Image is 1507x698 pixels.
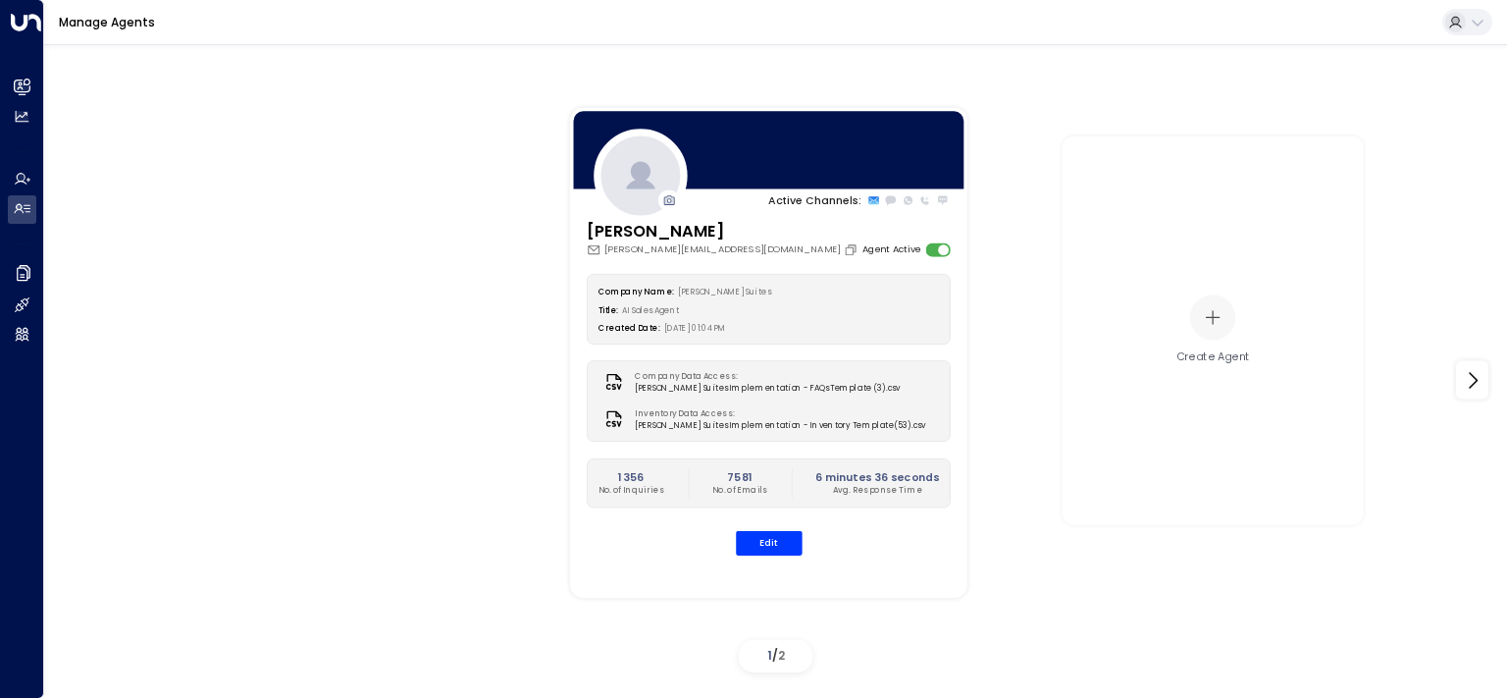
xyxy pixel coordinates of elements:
[586,219,860,242] h3: [PERSON_NAME]
[622,304,680,315] span: AI Sales Agent
[635,383,900,395] span: [PERSON_NAME] Suites Implementation - FAQs Template (3).csv
[735,531,802,556] button: Edit
[768,192,861,208] p: Active Channels:
[778,647,785,664] span: 2
[598,286,673,296] label: Company Name:
[598,469,664,485] h2: 1356
[59,14,155,30] a: Manage Agents
[635,371,893,383] label: Company Data Access:
[711,469,767,485] h2: 7581
[586,242,860,256] div: [PERSON_NAME][EMAIL_ADDRESS][DOMAIN_NAME]
[739,640,812,672] div: /
[1176,349,1250,365] div: Create Agent
[598,304,618,315] label: Title:
[844,242,861,256] button: Copy
[635,420,925,432] span: [PERSON_NAME] Suites Implementation - Inventory Template(53).csv
[862,242,920,256] label: Agent Active
[635,408,918,420] label: Inventory Data Access:
[815,485,939,497] p: Avg. Response Time
[598,323,659,334] label: Created Date:
[663,323,726,334] span: [DATE] 01:04 PM
[815,469,939,485] h2: 6 minutes 36 seconds
[711,485,767,497] p: No. of Emails
[677,286,770,296] span: [PERSON_NAME] Suites
[598,485,664,497] p: No. of Inquiries
[767,647,772,664] span: 1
